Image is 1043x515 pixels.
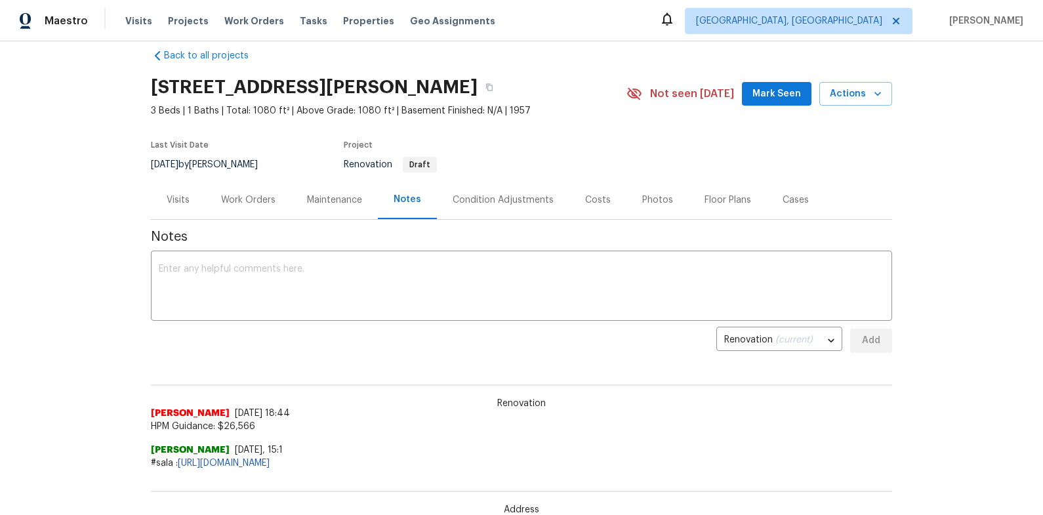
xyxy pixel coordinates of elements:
span: Renovation [489,397,554,410]
button: Mark Seen [742,82,811,106]
span: Properties [343,14,394,28]
span: Not seen [DATE] [650,87,734,100]
div: Maintenance [307,194,362,207]
span: Tasks [300,16,327,26]
span: HPM Guidance: $26,566 [151,420,892,433]
div: Cases [783,194,809,207]
span: 3 Beds | 1 Baths | Total: 1080 ft² | Above Grade: 1080 ft² | Basement Finished: N/A | 1957 [151,104,626,117]
div: Costs [585,194,611,207]
span: Project [344,141,373,149]
span: Notes [151,230,892,243]
span: Maestro [45,14,88,28]
span: Geo Assignments [410,14,495,28]
span: Work Orders [224,14,284,28]
span: [PERSON_NAME] [944,14,1023,28]
span: Mark Seen [752,86,801,102]
span: Renovation [344,160,437,169]
div: Work Orders [221,194,276,207]
a: Back to all projects [151,49,277,62]
span: [GEOGRAPHIC_DATA], [GEOGRAPHIC_DATA] [696,14,882,28]
span: [DATE], 15:1 [235,445,283,455]
span: [PERSON_NAME] [151,407,230,420]
span: Actions [830,86,882,102]
button: Actions [819,82,892,106]
div: Renovation (current) [716,325,842,357]
span: (current) [775,335,813,344]
span: [PERSON_NAME] [151,443,230,457]
div: Floor Plans [705,194,751,207]
div: Visits [167,194,190,207]
div: by [PERSON_NAME] [151,157,274,173]
div: Photos [642,194,673,207]
span: Visits [125,14,152,28]
span: Draft [404,161,436,169]
span: Last Visit Date [151,141,209,149]
span: #sala : [151,457,892,470]
span: [DATE] 18:44 [235,409,290,418]
span: Projects [168,14,209,28]
button: Copy Address [478,75,501,99]
a: [URL][DOMAIN_NAME] [178,459,270,468]
span: [DATE] [151,160,178,169]
h2: [STREET_ADDRESS][PERSON_NAME] [151,81,478,94]
div: Condition Adjustments [453,194,554,207]
div: Notes [394,193,421,206]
